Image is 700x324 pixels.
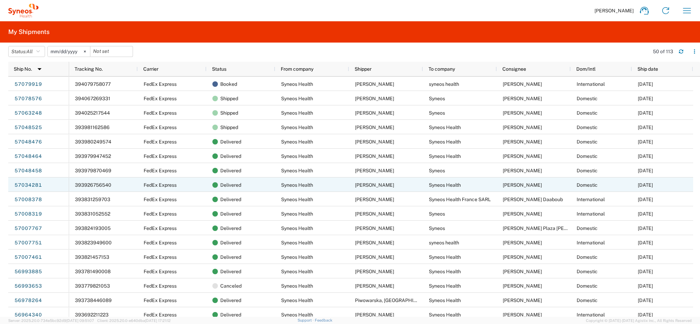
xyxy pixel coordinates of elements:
span: Domestic [577,283,598,289]
span: 09/29/2025 [638,312,653,317]
span: International [577,240,605,245]
span: Syneos Health [429,182,461,188]
span: Eugenio Sanchez [503,298,542,303]
span: 394067269331 [75,96,110,101]
span: Syneos Health [281,240,313,245]
span: Domestic [577,96,598,101]
span: FedEx Express [144,254,177,260]
span: 10/03/2025 [638,254,653,260]
a: 57048464 [14,151,42,162]
span: FedEx Express [144,298,177,303]
input: Not set [48,46,90,57]
a: 56978264 [14,295,42,306]
span: International [577,81,605,87]
a: Feedback [315,318,332,322]
span: Syneos Health [429,153,461,159]
span: 10/03/2025 [638,211,653,217]
span: Syneos Health [429,269,461,274]
span: Eugenio Sanchez [355,240,394,245]
span: Eugenio Sanchez [355,182,394,188]
span: Delivered [220,149,241,163]
span: Delivered [220,250,241,264]
span: Client: 2025.20.0-e640dba [97,319,171,323]
span: Eugenio Sanchez [355,168,394,173]
span: Eugenio Sanchez [355,283,394,289]
span: 394079758077 [75,81,111,87]
span: [DATE] 17:21:12 [145,319,171,323]
span: Eugenio Sanchez [355,81,394,87]
span: Raquel Machín [355,254,394,260]
span: Domestic [577,110,598,116]
span: Syneos Health [281,283,313,289]
span: Booked [220,77,237,91]
span: FedEx Express [144,110,177,116]
span: 10/01/2025 [638,283,653,289]
span: Luciana Konig [355,153,394,159]
span: FedEx Express [144,312,177,317]
span: Delivered [220,293,241,308]
span: Syneos Health [281,312,313,317]
span: Eugenio Sanchez [355,110,394,116]
span: 393979947452 [75,153,111,159]
span: Syneos Health [429,254,461,260]
span: Domestic [577,182,598,188]
span: Syneos Health [429,312,461,317]
span: Syneos Health [281,110,313,116]
span: Ivana Vulic [503,81,542,87]
span: Eugenio Sanchez [355,312,394,317]
span: Delivered [220,207,241,221]
a: 56993885 [14,266,42,277]
span: Syneos [429,168,445,173]
span: Syneos Health [281,125,313,130]
span: FedEx Express [144,283,177,289]
span: FedEx Express [144,197,177,202]
span: Ship No. [14,66,32,72]
a: 56964340 [14,310,42,321]
a: 57007751 [14,238,42,248]
span: FedEx Express [144,240,177,245]
span: Eugenio Sanchez [503,254,542,260]
span: Delivered [220,178,241,192]
a: 57078576 [14,93,42,104]
img: arrow-dropdown.svg [34,63,45,74]
span: Syneos [429,225,445,231]
span: FedEx Express [144,139,177,144]
span: Syneos Health [281,81,313,87]
span: MArc Trilla [503,96,542,101]
span: MArina Aparicio [503,110,542,116]
span: syneos health [429,240,459,245]
span: 394025217544 [75,110,110,116]
span: 09/30/2025 [638,298,653,303]
span: 10/10/2025 [638,81,653,87]
span: Syneos Health [429,139,461,144]
span: Syneos Health [281,153,313,159]
span: FedEx Express [144,81,177,87]
span: FedEx Express [144,153,177,159]
span: 10/01/2025 [638,269,653,274]
span: FedEx Express [144,96,177,101]
span: 393831259703 [75,197,110,202]
span: International [577,197,605,202]
span: Syneos Health France SARL [429,197,491,202]
span: FedEx Express [144,269,177,274]
span: Syneos Health [281,182,313,188]
span: 393821457153 [75,254,109,260]
span: Kasian, Oleksandra [503,168,542,173]
span: Delivered [220,135,241,149]
span: Dom/Intl [576,66,596,72]
span: Bianca Suriol [503,269,542,274]
a: 57048458 [14,165,42,176]
span: Bianca Suriol [503,139,542,144]
span: Syneos [429,110,445,116]
span: 393781490008 [75,269,111,274]
span: Delivered [220,221,241,235]
span: Syneos Health [429,125,461,130]
span: 393823949600 [75,240,112,245]
span: 10/02/2025 [638,240,653,245]
span: 10/03/2025 [638,197,653,202]
span: Server: 2025.20.0-734e5bc92d9 [8,319,94,323]
span: Eugenio Sanchez [355,96,394,101]
span: Margarida Courinha [503,312,542,317]
span: 10/09/2025 [638,96,653,101]
span: Firas Daaboub [503,197,563,202]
